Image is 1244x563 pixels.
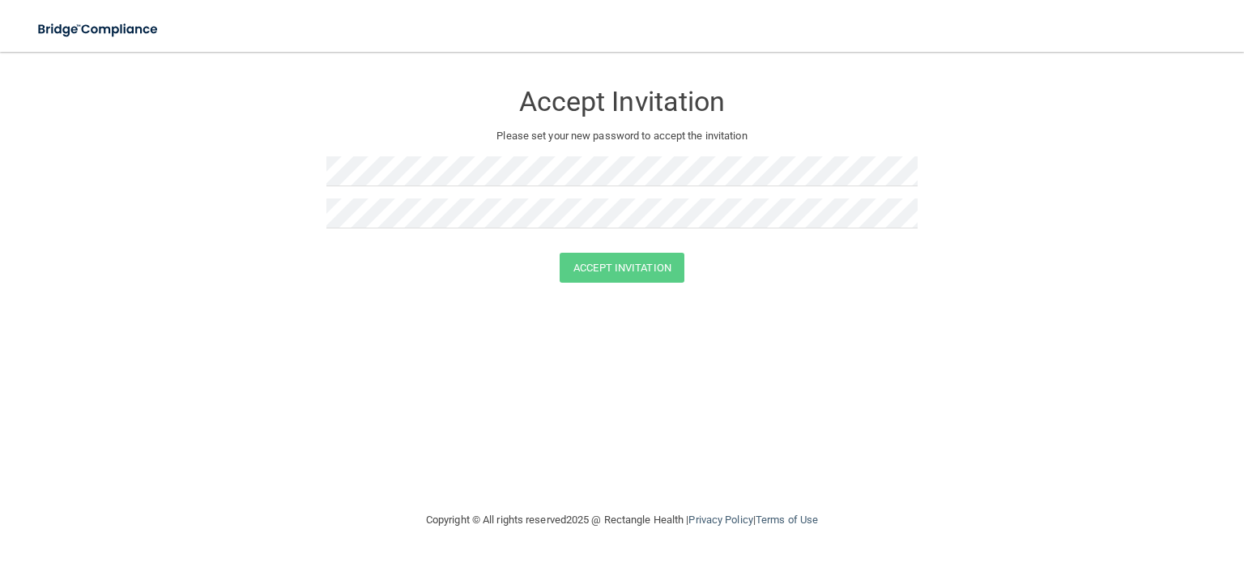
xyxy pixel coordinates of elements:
[326,87,918,117] h3: Accept Invitation
[688,514,752,526] a: Privacy Policy
[326,494,918,546] div: Copyright © All rights reserved 2025 @ Rectangle Health | |
[756,514,818,526] a: Terms of Use
[339,126,905,146] p: Please set your new password to accept the invitation
[560,253,684,283] button: Accept Invitation
[24,13,173,46] img: bridge_compliance_login_screen.278c3ca4.svg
